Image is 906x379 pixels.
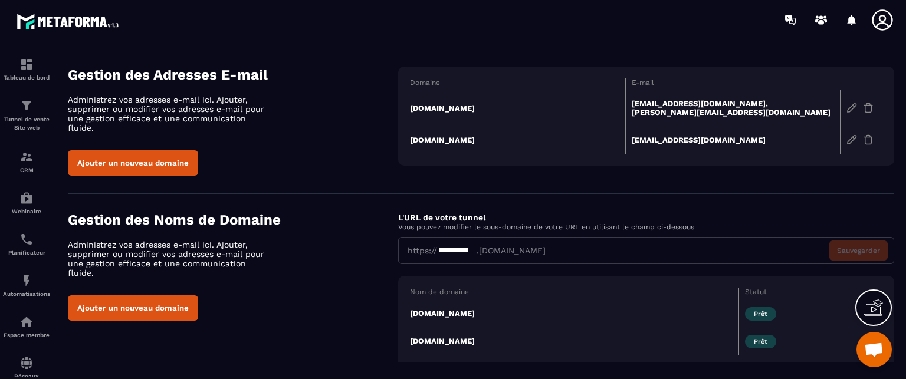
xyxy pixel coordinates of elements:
img: edit-gr.78e3acdd.svg [846,103,857,113]
img: trash-gr.2c9399ab.svg [863,103,874,113]
th: E-mail [625,78,841,90]
img: automations [19,315,34,329]
a: automationsautomationsAutomatisations [3,265,50,306]
a: schedulerschedulerPlanificateur [3,223,50,265]
td: [DOMAIN_NAME] [410,126,625,154]
td: [DOMAIN_NAME] [410,327,738,355]
img: scheduler [19,232,34,246]
span: Prêt [745,307,776,321]
p: CRM [3,167,50,173]
img: edit-gr.78e3acdd.svg [846,134,857,145]
img: formation [19,57,34,71]
div: Ouvrir le chat [856,332,892,367]
button: Ajouter un nouveau domaine [68,295,198,321]
p: Planificateur [3,249,50,256]
td: [EMAIL_ADDRESS][DOMAIN_NAME], [PERSON_NAME][EMAIL_ADDRESS][DOMAIN_NAME] [625,90,841,126]
img: social-network [19,356,34,370]
p: Automatisations [3,291,50,297]
th: Nom de domaine [410,288,738,299]
td: [DOMAIN_NAME] [410,90,625,126]
p: Webinaire [3,208,50,215]
h4: Gestion des Noms de Domaine [68,212,398,228]
h4: Gestion des Adresses E-mail [68,67,398,83]
p: Administrez vos adresses e-mail ici. Ajouter, supprimer ou modifier vos adresses e-mail pour une ... [68,240,274,278]
img: automations [19,191,34,205]
p: Vous pouvez modifier le sous-domaine de votre URL en utilisant le champ ci-dessous [398,223,894,231]
a: formationformationCRM [3,141,50,182]
p: Tunnel de vente Site web [3,116,50,132]
td: [DOMAIN_NAME] [410,299,738,328]
img: logo [17,11,123,32]
p: Administrez vos adresses e-mail ici. Ajouter, supprimer ou modifier vos adresses e-mail pour une ... [68,95,274,133]
th: Statut [738,288,856,299]
img: formation [19,150,34,164]
label: L'URL de votre tunnel [398,213,485,222]
a: formationformationTunnel de vente Site web [3,90,50,141]
th: Domaine [410,78,625,90]
img: trash-gr.2c9399ab.svg [863,134,874,145]
a: automationsautomationsEspace membre [3,306,50,347]
p: Espace membre [3,332,50,338]
button: Ajouter un nouveau domaine [68,150,198,176]
p: Tableau de bord [3,74,50,81]
img: more [862,333,877,347]
img: formation [19,98,34,113]
a: formationformationTableau de bord [3,48,50,90]
a: automationsautomationsWebinaire [3,182,50,223]
img: automations [19,273,34,288]
span: Prêt [745,335,776,348]
td: [EMAIL_ADDRESS][DOMAIN_NAME] [625,126,841,154]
